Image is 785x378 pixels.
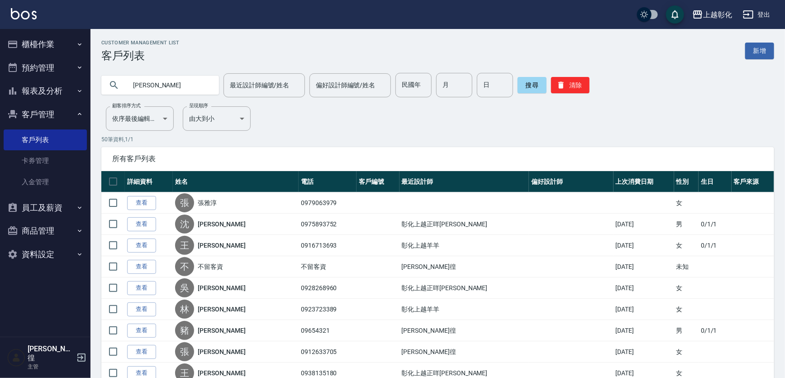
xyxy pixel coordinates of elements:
[127,239,156,253] a: 查看
[28,363,74,371] p: 主管
[400,171,529,192] th: 最近設計師
[400,214,529,235] td: 彰化上越正咩[PERSON_NAME]
[299,192,357,214] td: 0979063979
[299,235,357,256] td: 0916713693
[299,214,357,235] td: 0975893752
[745,43,774,59] a: 新增
[674,341,699,363] td: 女
[739,6,774,23] button: 登出
[4,56,87,80] button: 預約管理
[299,256,357,278] td: 不留客資
[127,281,156,295] a: 查看
[189,102,208,109] label: 呈現順序
[4,150,87,171] a: 卡券管理
[127,217,156,231] a: 查看
[299,320,357,341] td: 09654321
[198,326,246,335] a: [PERSON_NAME]
[11,8,37,19] img: Logo
[299,299,357,320] td: 0923723389
[183,106,251,131] div: 由大到小
[732,171,774,192] th: 客戶來源
[400,341,529,363] td: [PERSON_NAME]徨
[198,220,246,229] a: [PERSON_NAME]
[127,324,156,338] a: 查看
[127,302,156,316] a: 查看
[7,349,25,367] img: Person
[198,347,246,356] a: [PERSON_NAME]
[198,198,217,207] a: 張雅淳
[699,320,732,341] td: 0/1/1
[4,219,87,243] button: 商品管理
[674,278,699,299] td: 女
[175,257,194,276] div: 不
[4,79,87,103] button: 報表及分析
[4,129,87,150] a: 客戶列表
[112,102,141,109] label: 顧客排序方式
[4,33,87,56] button: 櫃檯作業
[614,214,674,235] td: [DATE]
[614,278,674,299] td: [DATE]
[614,235,674,256] td: [DATE]
[101,135,774,144] p: 50 筆資料, 1 / 1
[101,49,180,62] h3: 客戶列表
[175,193,194,212] div: 張
[689,5,736,24] button: 上越彰化
[175,215,194,234] div: 沈
[127,196,156,210] a: 查看
[173,171,299,192] th: 姓名
[400,256,529,278] td: [PERSON_NAME]徨
[175,342,194,361] div: 張
[674,214,699,235] td: 男
[28,345,74,363] h5: [PERSON_NAME]徨
[674,299,699,320] td: 女
[198,305,246,314] a: [PERSON_NAME]
[175,300,194,319] div: 林
[614,256,674,278] td: [DATE]
[518,77,547,93] button: 搜尋
[703,9,732,20] div: 上越彰化
[299,341,357,363] td: 0912633705
[175,321,194,340] div: 豬
[614,299,674,320] td: [DATE]
[299,171,357,192] th: 電話
[674,320,699,341] td: 男
[674,192,699,214] td: 女
[666,5,684,24] button: save
[127,260,156,274] a: 查看
[614,341,674,363] td: [DATE]
[175,236,194,255] div: 王
[400,320,529,341] td: [PERSON_NAME]徨
[529,171,614,192] th: 偏好設計師
[198,283,246,292] a: [PERSON_NAME]
[299,278,357,299] td: 0928268960
[127,73,212,97] input: 搜尋關鍵字
[101,40,180,46] h2: Customer Management List
[125,171,173,192] th: 詳細資料
[674,171,699,192] th: 性別
[357,171,399,192] th: 客戶編號
[400,299,529,320] td: 彰化上越羊羊
[4,243,87,266] button: 資料設定
[112,154,763,163] span: 所有客戶列表
[699,214,732,235] td: 0/1/1
[614,171,674,192] th: 上次消費日期
[106,106,174,131] div: 依序最後編輯時間
[198,241,246,250] a: [PERSON_NAME]
[674,235,699,256] td: 女
[400,235,529,256] td: 彰化上越羊羊
[127,345,156,359] a: 查看
[4,172,87,192] a: 入金管理
[699,235,732,256] td: 0/1/1
[4,196,87,220] button: 員工及薪資
[614,320,674,341] td: [DATE]
[198,368,246,378] a: [PERSON_NAME]
[674,256,699,278] td: 未知
[175,278,194,297] div: 吳
[551,77,590,93] button: 清除
[4,103,87,126] button: 客戶管理
[699,171,732,192] th: 生日
[198,262,223,271] a: 不留客資
[400,278,529,299] td: 彰化上越正咩[PERSON_NAME]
